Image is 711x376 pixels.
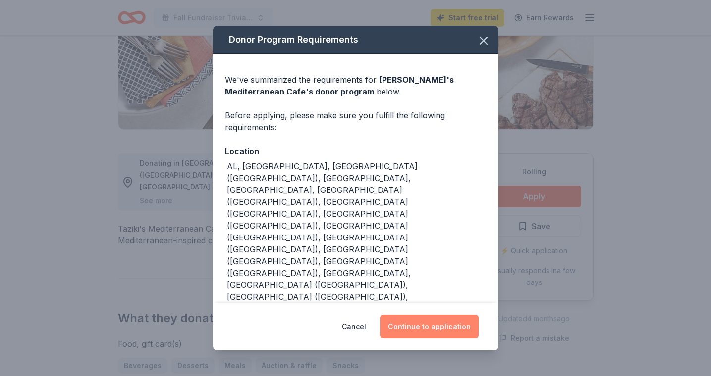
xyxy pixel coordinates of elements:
[342,315,366,338] button: Cancel
[225,109,487,133] div: Before applying, please make sure you fulfill the following requirements:
[225,145,487,158] div: Location
[225,74,487,97] div: We've summarized the requirements for below.
[213,26,498,54] div: Donor Program Requirements
[227,160,487,374] div: AL, [GEOGRAPHIC_DATA], [GEOGRAPHIC_DATA] ([GEOGRAPHIC_DATA]), [GEOGRAPHIC_DATA], [GEOGRAPHIC_DATA...
[380,315,479,338] button: Continue to application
